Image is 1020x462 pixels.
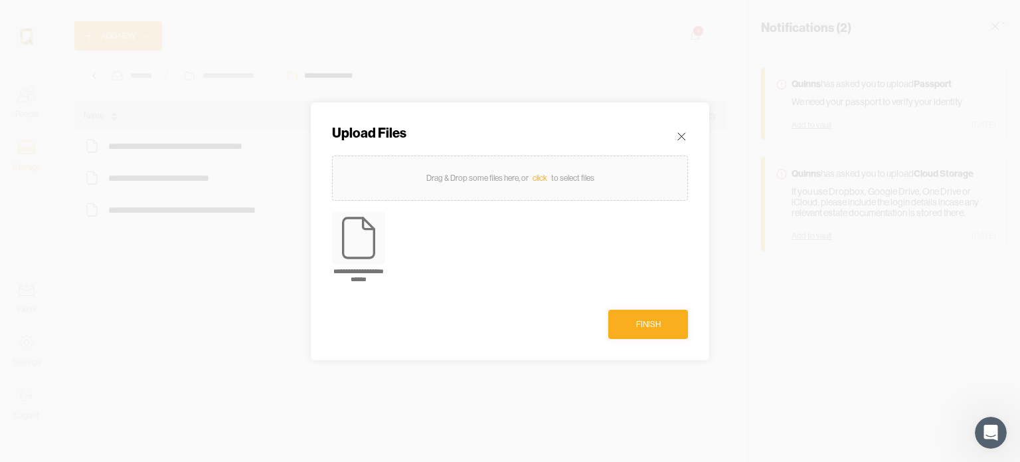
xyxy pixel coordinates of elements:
[636,318,661,331] div: Finish
[426,172,594,185] div: Drag & Drop some files here, or to select files
[332,156,688,201] div: Drag & Drop some files here, orclickto select files
[332,124,406,142] div: Upload Files
[608,310,688,339] button: Finish
[975,417,1007,449] iframe: Intercom live chat
[529,172,551,185] div: click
